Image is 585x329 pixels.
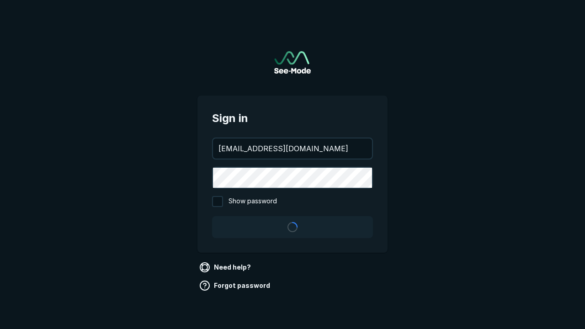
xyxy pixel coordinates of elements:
a: Need help? [197,260,255,275]
img: See-Mode Logo [274,51,311,74]
input: your@email.com [213,138,372,159]
a: Forgot password [197,278,274,293]
a: Go to sign in [274,51,311,74]
span: Sign in [212,110,373,127]
span: Show password [229,196,277,207]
